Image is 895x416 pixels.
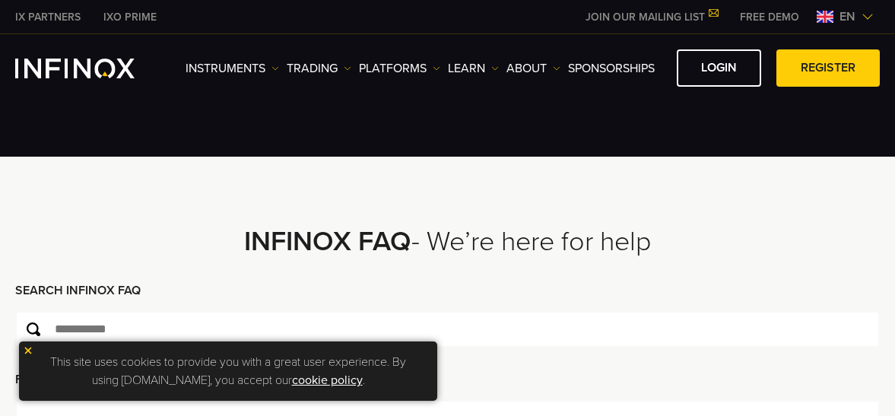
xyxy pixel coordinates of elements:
a: cookie policy [292,373,363,388]
span: en [833,8,862,26]
a: REGISTER [776,49,880,87]
a: LOGIN [677,49,761,87]
a: SPONSORSHIPS [568,59,655,78]
p: This site uses cookies to provide you with a great user experience. By using [DOMAIN_NAME], you a... [27,349,430,393]
a: INFINOX MENU [728,9,811,25]
a: INFINOX Logo [15,59,170,78]
a: ABOUT [506,59,560,78]
a: Instruments [186,59,279,78]
a: PLATFORMS [359,59,440,78]
strong: SEARCH INFINOX FAQ [15,283,141,298]
h2: - We’re here for help [15,225,880,259]
a: JOIN OUR MAILING LIST [574,11,728,24]
a: INFINOX [92,9,168,25]
a: Learn [448,59,499,78]
a: INFINOX [4,9,92,25]
img: yellow close icon [23,345,33,356]
a: TRADING [287,59,351,78]
strong: FAQ categories: [15,372,116,387]
strong: INFINOX FAQ [244,225,411,258]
